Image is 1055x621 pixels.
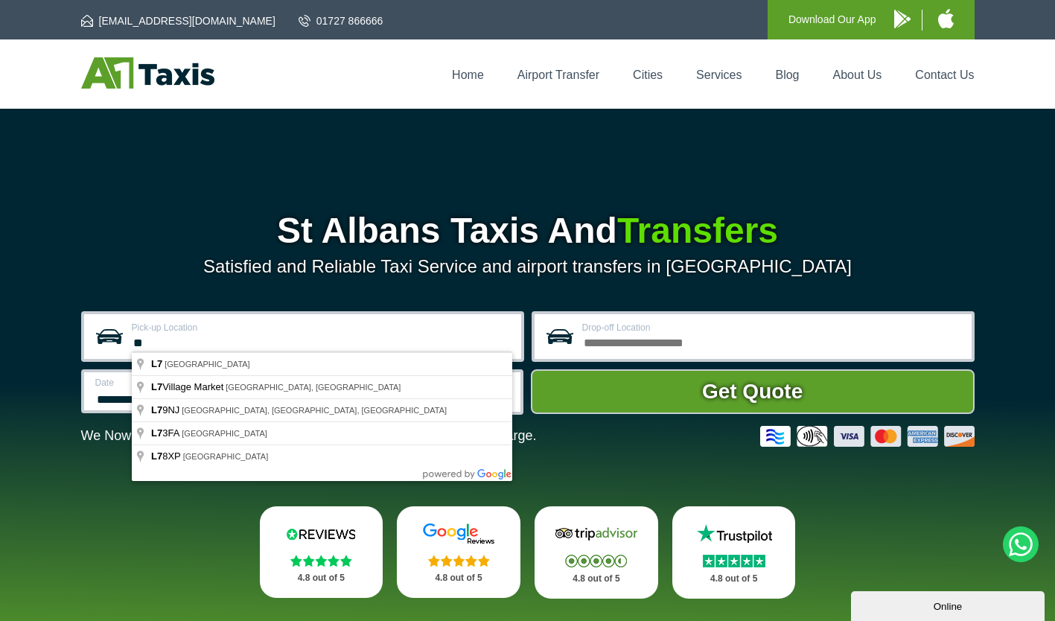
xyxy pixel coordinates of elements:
span: 9NJ [151,404,182,415]
p: 4.8 out of 5 [276,569,367,587]
img: A1 Taxis Android App [894,10,911,28]
img: Tripadvisor [552,523,641,545]
a: 01727 866666 [299,13,383,28]
img: A1 Taxis iPhone App [938,9,954,28]
span: L7 [151,404,162,415]
img: Trustpilot [689,523,779,545]
p: 4.8 out of 5 [689,570,780,588]
img: Stars [428,555,490,567]
span: L7 [151,450,162,462]
img: Stars [565,555,627,567]
span: [GEOGRAPHIC_DATA], [GEOGRAPHIC_DATA], [GEOGRAPHIC_DATA] [182,406,447,415]
span: L7 [151,381,162,392]
span: Transfers [617,211,778,250]
label: Drop-off Location [582,323,963,332]
a: [EMAIL_ADDRESS][DOMAIN_NAME] [81,13,275,28]
span: 3FA [151,427,182,439]
span: [GEOGRAPHIC_DATA] [183,452,269,461]
a: Contact Us [915,69,974,81]
a: Reviews.io Stars 4.8 out of 5 [260,506,383,598]
p: 4.8 out of 5 [551,570,642,588]
p: We Now Accept Card & Contactless Payment In [81,428,537,444]
img: Stars [290,555,352,567]
button: Get Quote [531,369,975,414]
p: Satisfied and Reliable Taxi Service and airport transfers in [GEOGRAPHIC_DATA] [81,256,975,277]
a: Tripadvisor Stars 4.8 out of 5 [535,506,658,599]
a: Home [452,69,484,81]
span: L7 [151,427,162,439]
span: L7 [151,358,162,369]
span: [GEOGRAPHIC_DATA], [GEOGRAPHIC_DATA] [226,383,401,392]
label: Date [95,378,287,387]
span: [GEOGRAPHIC_DATA] [165,360,250,369]
span: [GEOGRAPHIC_DATA] [182,429,267,438]
img: Stars [703,555,765,567]
img: Reviews.io [276,523,366,545]
a: Airport Transfer [517,69,599,81]
a: Blog [775,69,799,81]
h1: St Albans Taxis And [81,213,975,249]
span: Village Market [151,381,226,392]
a: Cities [633,69,663,81]
a: About Us [833,69,882,81]
label: Pick-up Location [132,323,512,332]
iframe: chat widget [851,588,1048,621]
a: Trustpilot Stars 4.8 out of 5 [672,506,796,599]
img: Google [414,523,503,545]
img: Credit And Debit Cards [760,426,975,447]
a: Google Stars 4.8 out of 5 [397,506,520,598]
p: 4.8 out of 5 [413,569,504,587]
span: 8XP [151,450,183,462]
p: Download Our App [788,10,876,29]
a: Services [696,69,742,81]
img: A1 Taxis St Albans LTD [81,57,214,89]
